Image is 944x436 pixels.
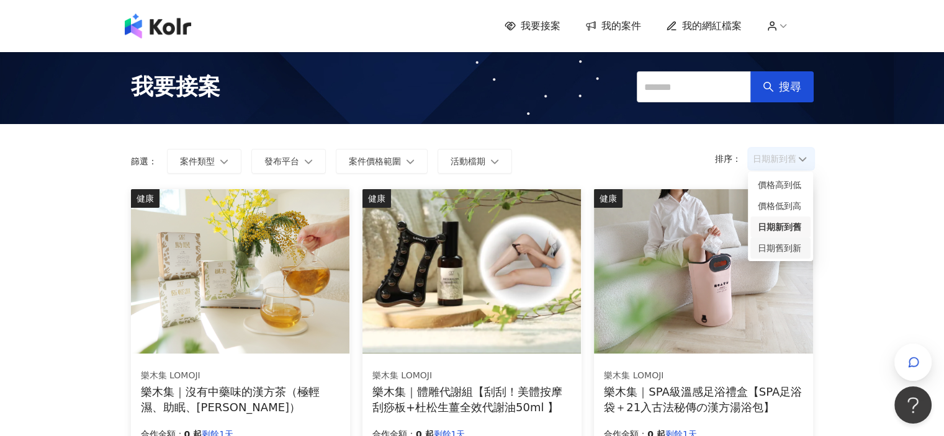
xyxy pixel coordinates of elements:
[585,19,641,33] a: 我的案件
[141,384,340,415] div: 樂木集｜沒有中藥味的漢方茶（極輕濕、助眠、[PERSON_NAME]）
[336,149,428,174] button: 案件價格範圍
[750,238,811,259] div: 日期舊到新
[131,71,220,102] span: 我要接案
[362,189,581,354] img: 體雕代謝組【刮刮！美體按摩刮痧板+杜松生薑全效代謝油50ml 】
[763,81,774,92] span: search
[758,241,803,255] div: 日期舊到新
[750,71,814,102] button: 搜尋
[372,370,571,382] div: 樂木集 LOMOJI
[451,156,485,166] span: 活動檔期
[750,216,811,238] div: 日期新到舊
[594,189,623,208] div: 健康
[125,14,191,38] img: logo
[167,149,241,174] button: 案件類型
[594,189,812,354] img: SPA級溫感足浴禮盒【SPA足浴袋＋21入古法秘傳の漢方湯浴包】
[758,178,803,192] div: 價格高到低
[131,156,157,166] p: 篩選：
[131,189,160,208] div: 健康
[758,199,803,213] div: 價格低到高
[750,195,811,216] div: 價格低到高
[894,386,932,424] iframe: Help Scout Beacon - Open
[521,19,560,33] span: 我要接案
[251,149,326,174] button: 發布平台
[666,19,742,33] a: 我的網紅檔案
[505,19,560,33] a: 我要接案
[604,384,803,415] div: 樂木集｜SPA級溫感足浴禮盒【SPA足浴袋＋21入古法秘傳の漢方湯浴包】
[682,19,742,33] span: 我的網紅檔案
[141,370,339,382] div: 樂木集 LOMOJI
[601,19,641,33] span: 我的案件
[438,149,512,174] button: 活動檔期
[264,156,299,166] span: 發布平台
[180,156,215,166] span: 案件類型
[372,384,572,415] div: 樂木集｜體雕代謝組【刮刮！美體按摩刮痧板+杜松生薑全效代謝油50ml 】
[362,189,391,208] div: 健康
[758,220,803,234] div: 日期新到舊
[131,189,349,354] img: 樂木集｜沒有中藥味的漢方茶（極輕濕、助眠、亮妍）
[750,174,811,195] div: 價格高到低
[715,154,748,164] p: 排序：
[779,80,801,94] span: 搜尋
[604,370,802,382] div: 樂木集 LOMOJI
[349,156,401,166] span: 案件價格範圍
[753,149,809,168] span: 日期新到舊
